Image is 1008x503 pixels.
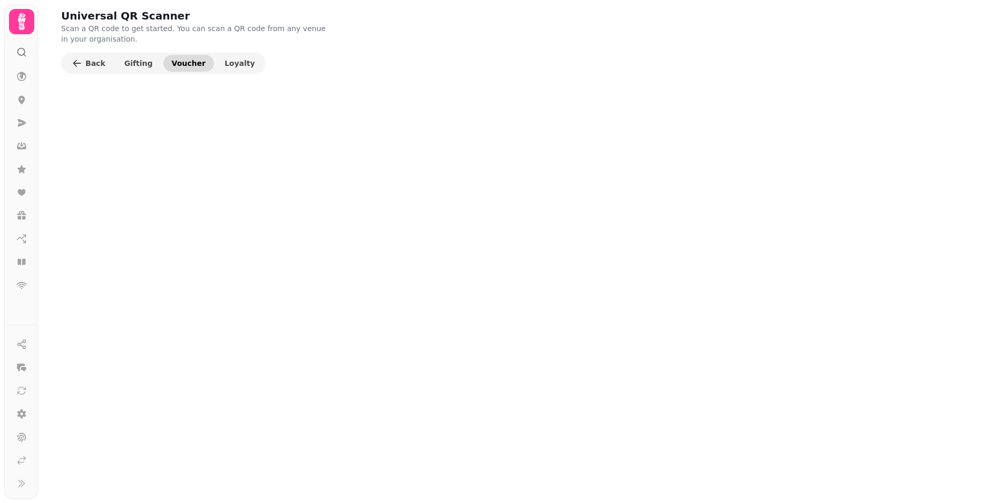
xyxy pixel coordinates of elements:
[124,60,153,67] span: Gifting
[216,55,264,72] button: Loyalty
[61,23,331,44] p: Scan a QR code to get started. You can scan a QR code from any venue in your organisation.
[61,8,264,23] h2: Universal QR Scanner
[225,60,255,67] span: Loyalty
[63,55,114,72] button: Back
[85,60,105,67] span: Back
[172,60,206,67] span: Voucher
[116,55,161,72] button: Gifting
[163,55,214,72] button: Voucher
